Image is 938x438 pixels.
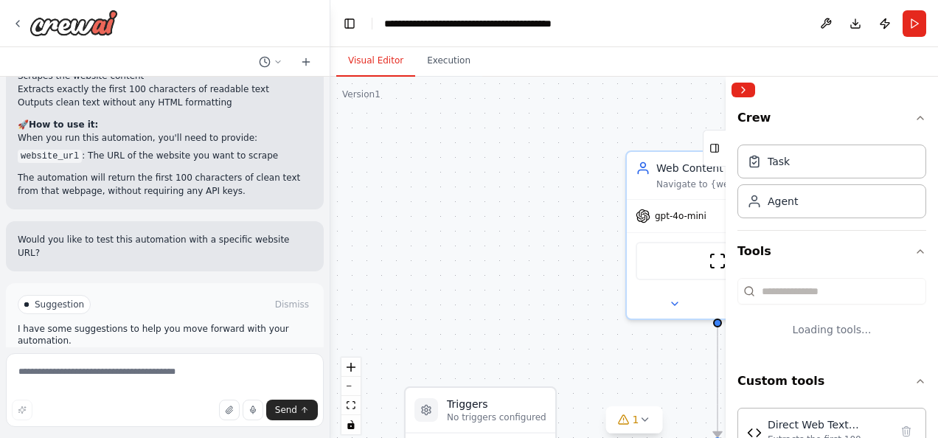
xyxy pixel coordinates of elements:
[768,194,798,209] div: Agent
[29,119,98,130] strong: How to use it:
[606,406,663,434] button: 1
[341,358,361,434] div: React Flow controls
[656,178,799,190] div: Navigate to {website_url} and extract the first 100 characters of text content from the webpage, ...
[341,358,361,377] button: zoom in
[18,118,312,131] h2: 🚀
[18,150,82,163] code: website_url
[655,210,706,222] span: gpt-4o-mini
[253,53,288,71] button: Switch to previous chat
[18,171,312,198] p: The automation will return the first 100 characters of clean text from that webpage, without requ...
[35,299,84,310] span: Suggestion
[219,400,240,420] button: Upload files
[737,231,926,272] button: Tools
[737,361,926,402] button: Custom tools
[447,411,546,423] p: No triggers configured
[737,272,926,361] div: Tools
[719,295,802,313] button: Open in side panel
[737,139,926,230] div: Crew
[656,161,799,175] div: Web Content Extractor
[341,377,361,396] button: zoom out
[29,10,118,36] img: Logo
[737,310,926,349] div: Loading tools...
[243,400,263,420] button: Click to speak your automation idea
[732,83,755,97] button: Collapse right sidebar
[272,297,312,312] button: Dismiss
[18,83,312,96] li: Extracts exactly the first 100 characters of readable text
[341,415,361,434] button: toggle interactivity
[720,77,732,438] button: Toggle Sidebar
[633,412,639,427] span: 1
[18,323,312,347] p: I have some suggestions to help you move forward with your automation.
[18,131,312,145] p: When you run this automation, you'll need to provide:
[709,252,726,270] img: ScrapeWebsiteTool
[768,417,890,432] div: Direct Web Text Extractor
[275,404,297,416] span: Send
[415,46,482,77] button: Execution
[339,13,360,34] button: Hide left sidebar
[384,16,589,31] nav: breadcrumb
[18,96,312,109] li: Outputs clean text without any HTML formatting
[342,88,381,100] div: Version 1
[266,400,318,420] button: Send
[18,233,312,260] p: Would you like to test this automation with a specific website URL?
[294,53,318,71] button: Start a new chat
[625,150,810,320] div: Web Content ExtractorNavigate to {website_url} and extract the first 100 characters of text conte...
[341,396,361,415] button: fit view
[737,103,926,139] button: Crew
[768,154,790,169] div: Task
[12,400,32,420] button: Improve this prompt
[336,46,415,77] button: Visual Editor
[18,149,312,162] li: : The URL of the website you want to scrape
[447,397,546,411] h3: Triggers
[710,327,725,437] g: Edge from e85b8277-f95c-4685-b0ca-21f54de61e19 to 1f7511b8-cd4b-40e4-8f36-8176388cb683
